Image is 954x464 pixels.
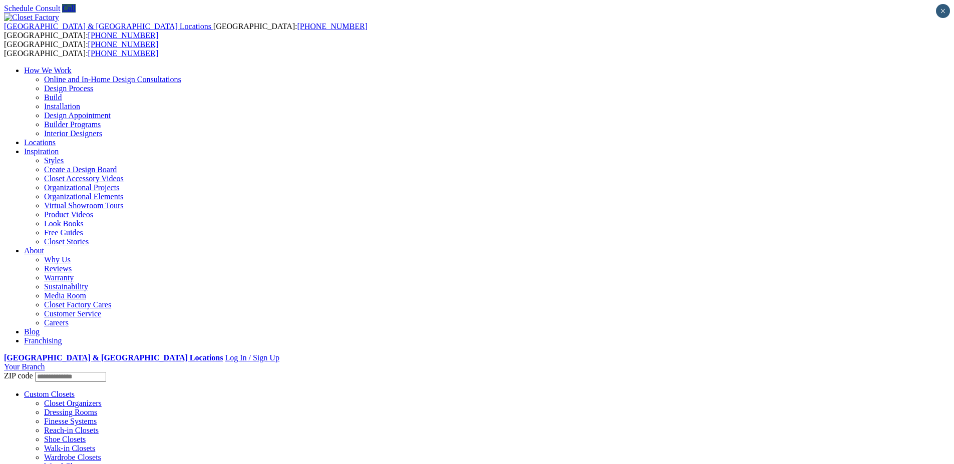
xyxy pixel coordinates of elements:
a: Blog [24,327,40,336]
a: Free Guides [44,228,83,237]
a: Organizational Elements [44,192,123,201]
a: Your Branch [4,362,45,371]
a: Walk-in Closets [44,444,95,452]
a: Why Us [44,255,71,264]
a: Installation [44,102,80,111]
a: Look Books [44,219,84,228]
span: ZIP code [4,371,33,380]
span: [GEOGRAPHIC_DATA]: [GEOGRAPHIC_DATA]: [4,22,368,40]
a: Interior Designers [44,129,102,138]
a: Styles [44,156,64,165]
a: Locations [24,138,56,147]
a: Virtual Showroom Tours [44,201,124,210]
a: How We Work [24,66,72,75]
a: Finesse Systems [44,417,97,425]
a: Careers [44,318,69,327]
a: Create a Design Board [44,165,117,174]
a: Closet Organizers [44,399,102,407]
a: Reach-in Closets [44,426,99,434]
a: Design Appointment [44,111,111,120]
a: About [24,246,44,255]
a: Builder Programs [44,120,101,129]
a: Online and In-Home Design Consultations [44,75,181,84]
a: [PHONE_NUMBER] [297,22,367,31]
span: [GEOGRAPHIC_DATA]: [GEOGRAPHIC_DATA]: [4,40,158,58]
input: Enter your Zip code [35,372,106,382]
a: Closet Factory Cares [44,300,111,309]
a: Shoe Closets [44,435,86,443]
a: Organizational Projects [44,183,119,192]
a: [PHONE_NUMBER] [88,40,158,49]
a: Custom Closets [24,390,75,398]
a: [PHONE_NUMBER] [88,31,158,40]
a: [GEOGRAPHIC_DATA] & [GEOGRAPHIC_DATA] Locations [4,22,213,31]
a: Build [44,93,62,102]
a: Design Process [44,84,93,93]
img: Closet Factory [4,13,59,22]
a: Reviews [44,264,72,273]
a: Dressing Rooms [44,408,97,416]
a: Closet Accessory Videos [44,174,124,183]
a: Log In / Sign Up [225,353,279,362]
a: [GEOGRAPHIC_DATA] & [GEOGRAPHIC_DATA] Locations [4,353,223,362]
a: Closet Stories [44,237,89,246]
a: Warranty [44,273,74,282]
a: Media Room [44,291,86,300]
a: Schedule Consult [4,4,60,13]
a: Franchising [24,336,62,345]
button: Close [936,4,950,18]
a: [PHONE_NUMBER] [88,49,158,58]
a: Wardrobe Closets [44,453,101,461]
span: [GEOGRAPHIC_DATA] & [GEOGRAPHIC_DATA] Locations [4,22,211,31]
a: Customer Service [44,309,101,318]
a: Sustainability [44,282,88,291]
a: Product Videos [44,210,93,219]
a: Call [62,4,76,13]
a: Inspiration [24,147,59,156]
